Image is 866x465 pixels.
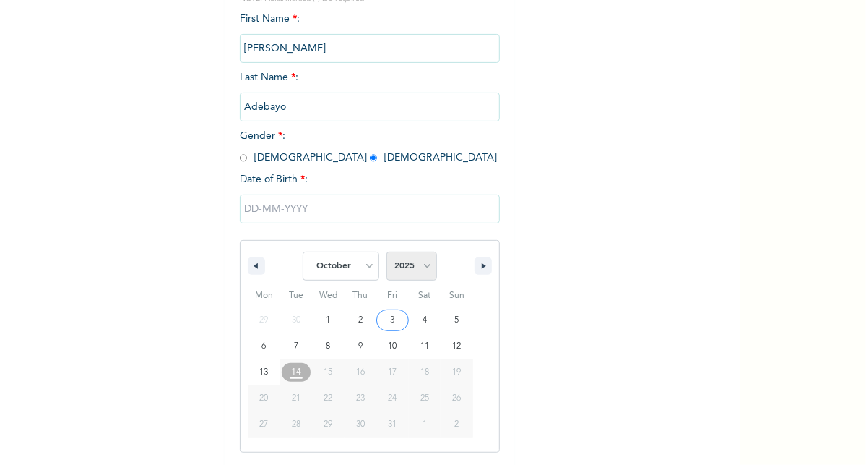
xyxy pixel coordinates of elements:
[259,359,268,385] span: 13
[420,333,429,359] span: 11
[391,307,395,333] span: 3
[356,359,365,385] span: 16
[280,385,313,411] button: 21
[441,284,473,307] span: Sun
[240,72,500,112] span: Last Name :
[312,284,345,307] span: Wed
[409,307,441,333] button: 4
[312,333,345,359] button: 8
[356,411,365,438] span: 30
[345,411,377,438] button: 30
[259,411,268,438] span: 27
[280,333,313,359] button: 7
[409,284,441,307] span: Sat
[240,14,500,54] span: First Name :
[376,385,409,411] button: 24
[376,307,409,333] button: 3
[280,411,313,438] button: 28
[280,359,313,385] button: 14
[312,359,345,385] button: 15
[280,284,313,307] span: Tue
[312,385,345,411] button: 22
[376,411,409,438] button: 31
[376,333,409,359] button: 10
[441,385,473,411] button: 26
[409,333,441,359] button: 11
[345,333,377,359] button: 9
[345,307,377,333] button: 2
[326,333,330,359] span: 8
[294,333,298,359] span: 7
[292,385,300,411] span: 21
[240,93,500,121] input: Enter your last name
[409,385,441,411] button: 25
[420,385,429,411] span: 25
[240,172,308,187] span: Date of Birth :
[455,307,459,333] span: 5
[389,385,397,411] span: 24
[240,34,500,63] input: Enter your first name
[261,333,266,359] span: 6
[345,359,377,385] button: 16
[376,284,409,307] span: Fri
[248,359,280,385] button: 13
[453,385,462,411] span: 26
[358,307,363,333] span: 2
[248,411,280,438] button: 27
[248,333,280,359] button: 6
[441,307,473,333] button: 5
[312,411,345,438] button: 29
[356,385,365,411] span: 23
[389,411,397,438] span: 31
[453,333,462,359] span: 12
[389,333,397,359] span: 10
[345,385,377,411] button: 23
[389,359,397,385] span: 17
[326,307,330,333] span: 1
[441,333,473,359] button: 12
[248,385,280,411] button: 20
[324,411,332,438] span: 29
[420,359,429,385] span: 18
[423,307,427,333] span: 4
[324,359,332,385] span: 15
[292,411,300,438] span: 28
[240,131,497,163] span: Gender : [DEMOGRAPHIC_DATA] [DEMOGRAPHIC_DATA]
[259,385,268,411] span: 20
[441,359,473,385] button: 19
[358,333,363,359] span: 9
[453,359,462,385] span: 19
[376,359,409,385] button: 17
[324,385,332,411] span: 22
[345,284,377,307] span: Thu
[248,284,280,307] span: Mon
[409,359,441,385] button: 18
[312,307,345,333] button: 1
[291,359,301,385] span: 14
[240,195,500,223] input: DD-MM-YYYY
